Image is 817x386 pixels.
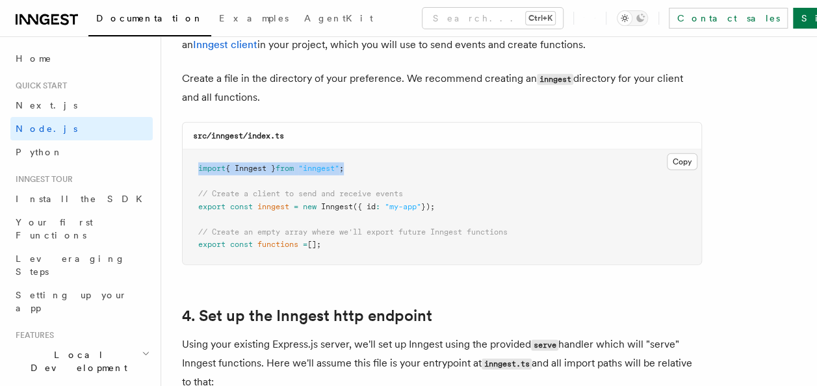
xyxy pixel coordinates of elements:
[298,164,339,173] span: "inngest"
[10,94,153,117] a: Next.js
[219,13,289,23] span: Examples
[198,189,403,198] span: // Create a client to send and receive events
[10,330,54,341] span: Features
[198,227,508,237] span: // Create an empty array where we'll export future Inngest functions
[353,202,376,211] span: ({ id
[198,202,226,211] span: export
[303,202,317,211] span: new
[339,164,344,173] span: ;
[482,359,532,370] code: inngest.ts
[230,202,253,211] span: const
[385,202,421,211] span: "my-app"
[376,202,380,211] span: :
[10,187,153,211] a: Install the SDK
[321,202,353,211] span: Inngest
[10,283,153,320] a: Setting up your app
[226,164,276,173] span: { Inngest }
[10,47,153,70] a: Home
[10,348,142,374] span: Local Development
[16,147,63,157] span: Python
[531,340,558,351] code: serve
[88,4,211,36] a: Documentation
[669,8,788,29] a: Contact sales
[617,10,648,26] button: Toggle dark mode
[307,240,321,249] span: [];
[16,52,52,65] span: Home
[16,253,125,277] span: Leveraging Steps
[16,217,93,240] span: Your first Functions
[193,38,257,51] a: Inngest client
[182,70,702,107] p: Create a file in the directory of your preference. We recommend creating an directory for your cl...
[96,13,203,23] span: Documentation
[10,140,153,164] a: Python
[182,307,432,325] a: 4. Set up the Inngest http endpoint
[10,117,153,140] a: Node.js
[16,290,127,313] span: Setting up your app
[667,153,697,170] button: Copy
[526,12,555,25] kbd: Ctrl+K
[211,4,296,35] a: Examples
[257,202,289,211] span: inngest
[276,164,294,173] span: from
[10,81,67,91] span: Quick start
[10,211,153,247] a: Your first Functions
[198,240,226,249] span: export
[16,123,77,134] span: Node.js
[198,164,226,173] span: import
[303,240,307,249] span: =
[16,194,150,204] span: Install the SDK
[422,8,563,29] button: Search...Ctrl+K
[10,174,73,185] span: Inngest tour
[294,202,298,211] span: =
[230,240,253,249] span: const
[193,131,284,140] code: src/inngest/index.ts
[421,202,435,211] span: });
[10,343,153,380] button: Local Development
[296,4,381,35] a: AgentKit
[537,74,573,85] code: inngest
[10,247,153,283] a: Leveraging Steps
[16,100,77,110] span: Next.js
[304,13,373,23] span: AgentKit
[257,240,298,249] span: functions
